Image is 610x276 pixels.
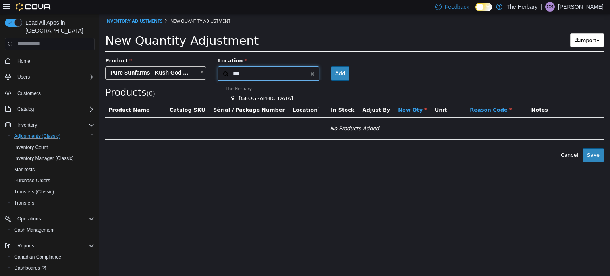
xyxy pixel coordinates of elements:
[483,134,505,149] button: Save
[14,214,44,224] button: Operations
[14,56,95,66] span: Home
[17,58,30,64] span: Home
[6,73,47,84] span: Products
[17,243,34,249] span: Reports
[14,241,37,251] button: Reports
[475,11,476,12] span: Dark Mode
[6,53,96,66] span: Pure Sunfarms - Kush God 3.5g - Indica
[232,92,257,100] button: In Stock
[475,3,492,11] input: Dark Mode
[545,2,555,12] div: Carolyn Stona
[2,104,98,115] button: Catalog
[119,44,148,50] span: Location
[14,178,50,184] span: Purchase Orders
[11,143,95,152] span: Inventory Count
[11,187,57,197] a: Transfers (Classic)
[14,72,95,82] span: Users
[14,214,95,224] span: Operations
[8,153,98,164] button: Inventory Manager (Classic)
[14,241,95,251] span: Reports
[11,263,49,273] a: Dashboards
[14,166,35,173] span: Manifests
[11,198,37,208] a: Transfers
[14,120,40,130] button: Inventory
[71,4,131,10] span: New Quantity Adjustment
[14,104,37,114] button: Catalog
[14,72,33,82] button: Users
[8,251,98,262] button: Canadian Compliance
[17,74,30,80] span: Users
[14,104,95,114] span: Catalog
[11,131,64,141] a: Adjustments (Classic)
[14,189,54,195] span: Transfers (Classic)
[11,165,95,174] span: Manifests
[6,4,63,10] a: Inventory Adjustments
[8,175,98,186] button: Purchase Orders
[11,154,77,163] a: Inventory Manager (Classic)
[11,143,51,152] a: Inventory Count
[336,92,349,100] button: Unit
[17,90,41,97] span: Customers
[480,23,497,29] span: Import
[8,142,98,153] button: Inventory Count
[16,3,51,11] img: Cova
[14,133,60,139] span: Adjustments (Classic)
[11,263,95,273] span: Dashboards
[17,122,37,128] span: Inventory
[432,92,450,100] button: Notes
[11,109,500,121] div: No Products Added
[2,87,98,99] button: Customers
[14,265,46,271] span: Dashboards
[14,89,44,98] a: Customers
[14,56,33,66] a: Home
[70,92,108,100] button: Catalog SKU
[541,2,542,12] p: |
[126,72,152,77] span: The Herbary
[114,92,187,100] button: Serial / Package Number
[11,225,95,235] span: Cash Management
[8,131,98,142] button: Adjustments (Classic)
[17,216,41,222] span: Operations
[6,52,107,66] a: Pure Sunfarms - Kush God 3.5g - Indica
[457,134,483,149] button: Cancel
[471,19,505,34] button: Import
[11,252,64,262] a: Canadian Compliance
[2,213,98,224] button: Operations
[8,164,98,175] button: Manifests
[8,186,98,197] button: Transfers (Classic)
[14,254,61,260] span: Canadian Compliance
[139,81,194,87] span: [GEOGRAPHIC_DATA]
[2,240,98,251] button: Reports
[11,225,58,235] a: Cash Management
[193,92,220,100] button: Location
[50,76,54,83] span: 0
[17,106,34,112] span: Catalog
[232,52,250,67] button: Add
[11,176,54,185] a: Purchase Orders
[8,197,98,208] button: Transfers
[506,2,537,12] p: The Herbary
[263,92,292,100] button: Adjust By
[299,93,328,99] span: New Qty
[2,55,98,67] button: Home
[8,224,98,235] button: Cash Management
[11,165,38,174] a: Manifests
[14,200,34,206] span: Transfers
[2,71,98,83] button: Users
[14,120,95,130] span: Inventory
[547,2,554,12] span: CS
[6,20,159,34] span: New Quantity Adjustment
[445,3,469,11] span: Feedback
[11,154,95,163] span: Inventory Manager (Classic)
[11,176,95,185] span: Purchase Orders
[371,93,412,99] span: Reason Code
[8,262,98,274] a: Dashboards
[2,120,98,131] button: Inventory
[11,187,95,197] span: Transfers (Classic)
[14,155,74,162] span: Inventory Manager (Classic)
[22,19,95,35] span: Load All Apps in [GEOGRAPHIC_DATA]
[9,92,52,100] button: Product Name
[47,76,56,83] small: ( )
[11,131,95,141] span: Adjustments (Classic)
[6,44,33,50] span: Product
